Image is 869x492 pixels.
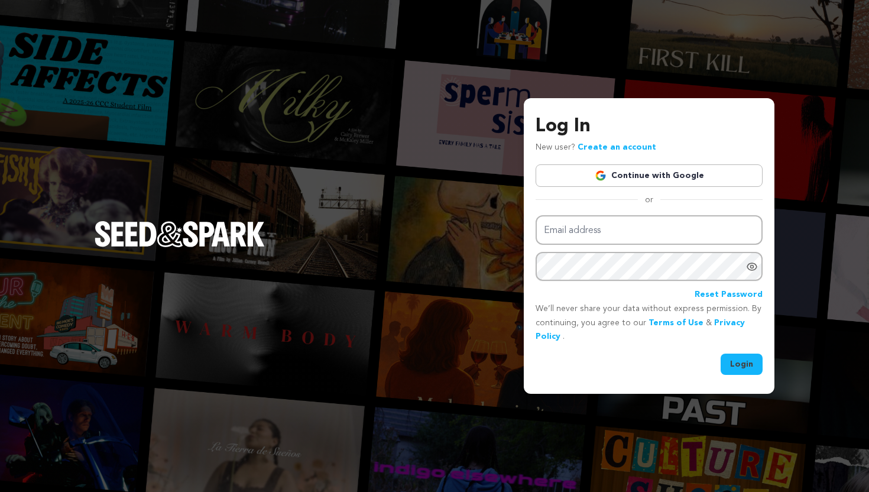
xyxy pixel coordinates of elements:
[595,170,607,182] img: Google logo
[695,288,763,302] a: Reset Password
[721,354,763,375] button: Login
[536,141,656,155] p: New user?
[536,302,763,344] p: We’ll never share your data without express permission. By continuing, you agree to our & .
[536,215,763,245] input: Email address
[638,194,660,206] span: or
[536,164,763,187] a: Continue with Google
[648,319,703,327] a: Terms of Use
[746,261,758,273] a: Show password as plain text. Warning: this will display your password on the screen.
[95,221,265,247] img: Seed&Spark Logo
[95,221,265,271] a: Seed&Spark Homepage
[536,112,763,141] h3: Log In
[578,143,656,151] a: Create an account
